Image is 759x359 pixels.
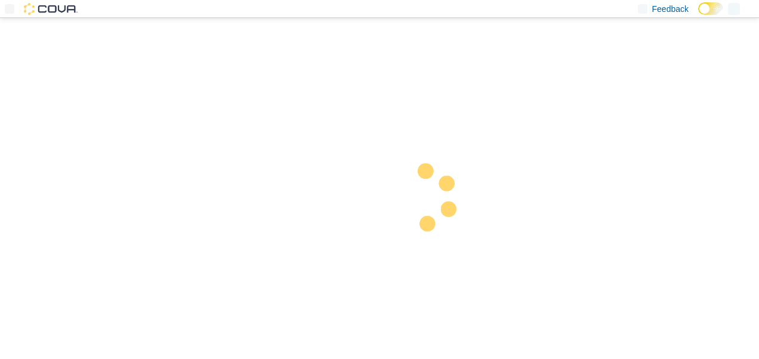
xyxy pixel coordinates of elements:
input: Dark Mode [698,2,723,15]
span: Dark Mode [698,15,699,16]
img: cova-loader [379,154,469,244]
img: Cova [24,3,78,15]
span: Feedback [652,3,689,15]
